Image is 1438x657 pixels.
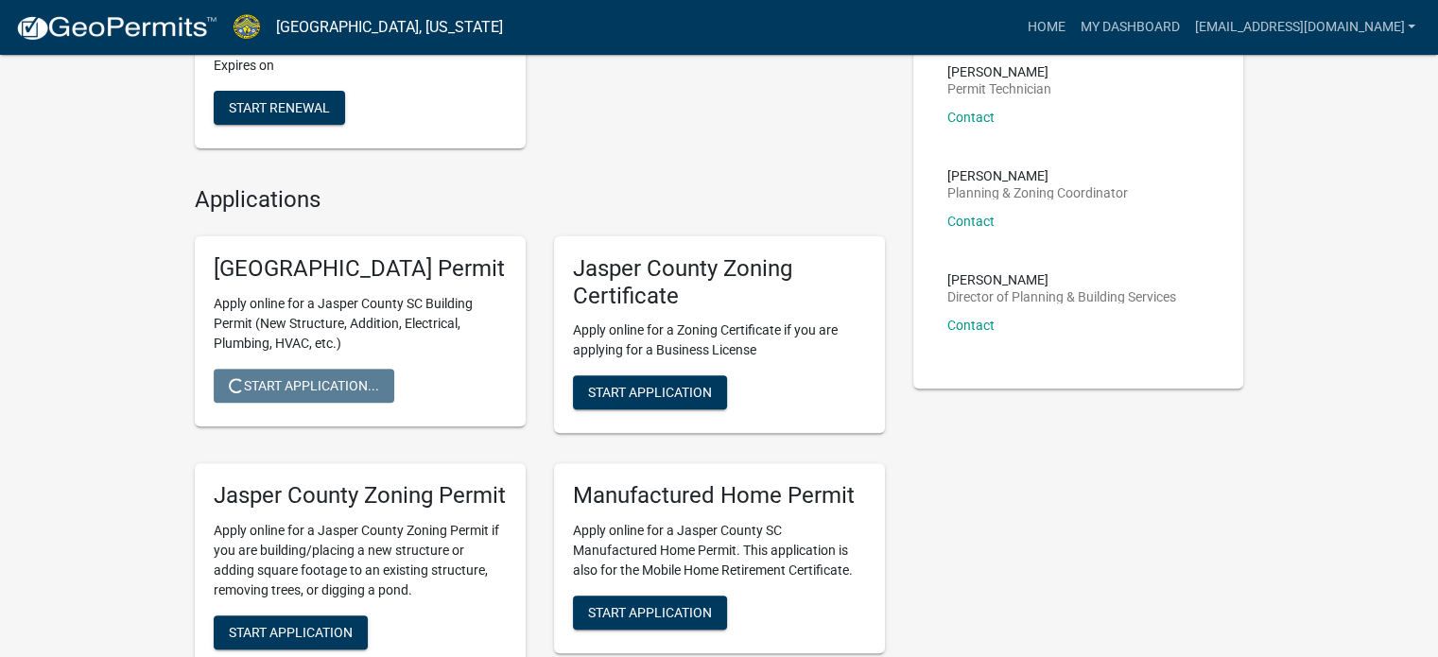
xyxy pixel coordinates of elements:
h5: [GEOGRAPHIC_DATA] Permit [214,255,507,283]
h4: Applications [195,186,885,214]
button: Start Application [214,615,368,649]
p: Apply online for a Jasper County SC Manufactured Home Permit. This application is also for the Mo... [573,521,866,580]
a: [GEOGRAPHIC_DATA], [US_STATE] [276,11,503,43]
a: Contact [947,214,995,229]
a: [EMAIL_ADDRESS][DOMAIN_NAME] [1187,9,1423,45]
button: Start Application [573,596,727,630]
span: Start Application [588,385,712,400]
h5: Jasper County Zoning Permit [214,482,507,510]
h5: Manufactured Home Permit [573,482,866,510]
span: Start Renewal [229,100,330,115]
p: [PERSON_NAME] [947,65,1051,78]
img: Jasper County, South Carolina [233,14,261,40]
p: Expires on [214,56,507,76]
h5: Jasper County Zoning Certificate [573,255,866,310]
button: Start Application [573,375,727,409]
p: Director of Planning & Building Services [947,290,1176,303]
p: Apply online for a Jasper County SC Building Permit (New Structure, Addition, Electrical, Plumbin... [214,294,507,354]
a: My Dashboard [1072,9,1187,45]
p: [PERSON_NAME] [947,273,1176,286]
a: Home [1019,9,1072,45]
span: Start Application [229,625,353,640]
p: Apply online for a Jasper County Zoning Permit if you are building/placing a new structure or add... [214,521,507,600]
a: Contact [947,110,995,125]
p: Permit Technician [947,82,1051,95]
span: Start Application [588,605,712,620]
p: [PERSON_NAME] [947,169,1128,182]
p: Apply online for a Zoning Certificate if you are applying for a Business License [573,320,866,360]
span: Start Application... [229,377,379,392]
a: Contact [947,318,995,333]
button: Start Renewal [214,91,345,125]
p: Planning & Zoning Coordinator [947,186,1128,199]
button: Start Application... [214,369,394,403]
